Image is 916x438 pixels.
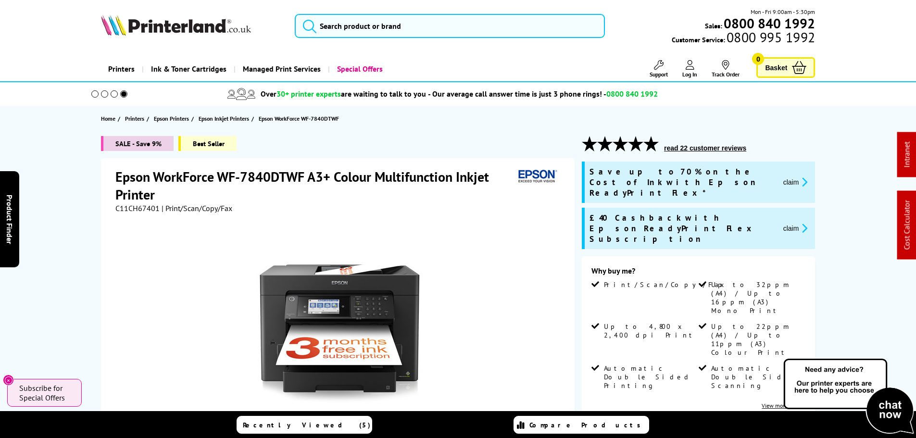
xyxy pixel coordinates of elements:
[711,364,803,390] span: Automatic Double Sided Scanning
[151,57,226,81] span: Ink & Toner Cartridges
[154,113,191,124] a: Epson Printers
[780,176,811,188] button: promo-description
[101,113,118,124] a: Home
[243,421,371,429] span: Recently Viewed (5)
[428,89,658,99] span: - Our average call answer time is just 3 phone rings! -
[650,71,668,78] span: Support
[276,89,341,99] span: 30+ printer experts
[682,71,697,78] span: Log In
[514,168,559,186] img: Epson
[591,266,805,280] div: Why buy me?
[234,57,328,81] a: Managed Print Services
[101,136,174,151] span: SALE - Save 9%
[604,280,728,289] span: Print/Scan/Copy/Fax
[5,194,14,244] span: Product Finder
[199,113,249,124] span: Epson Inkjet Printers
[902,200,912,250] a: Cost Calculator
[762,402,805,409] a: View more details
[142,57,234,81] a: Ink & Toner Cartridges
[295,14,605,38] input: Search product or brand
[902,142,912,168] a: Intranet
[756,57,815,78] a: Basket 0
[661,144,749,152] button: read 22 customer reviews
[725,33,815,42] span: 0800 995 1992
[724,14,815,32] b: 0800 840 1992
[125,113,144,124] span: Printers
[604,364,696,390] span: Automatic Double Sided Printing
[590,166,776,198] span: Save up to 70% on the Cost of Ink with Epson ReadyPrint Flex*
[101,113,115,124] span: Home
[3,375,14,386] button: Close
[19,383,72,402] span: Subscribe for Special Offers
[178,136,237,151] span: Best Seller
[125,113,147,124] a: Printers
[199,113,251,124] a: Epson Inkjet Printers
[712,60,740,78] a: Track Order
[765,61,787,74] span: Basket
[650,60,668,78] a: Support
[115,203,160,213] span: C11CH67401
[162,203,232,213] span: | Print/Scan/Copy/Fax
[711,280,803,315] span: Up to 32ppm (A4) / Up to 16ppm (A3) Mono Print
[682,60,697,78] a: Log In
[514,416,649,434] a: Compare Products
[101,14,251,36] img: Printerland Logo
[259,115,339,122] span: Epson WorkForce WF-7840DTWF
[115,168,514,203] h1: Epson WorkForce WF-7840DTWF A3+ Colour Multifunction Inkjet Printer
[751,7,815,16] span: Mon - Fri 9:00am - 5:30pm
[245,232,433,421] img: Epson WorkForce WF-7840DTWF
[722,19,815,28] a: 0800 840 1992
[328,57,390,81] a: Special Offers
[606,89,658,99] span: 0800 840 1992
[237,416,372,434] a: Recently Viewed (5)
[604,322,696,339] span: Up to 4,800 x 2,400 dpi Print
[261,89,426,99] span: Over are waiting to talk to you
[672,33,815,44] span: Customer Service:
[711,322,803,357] span: Up to 22ppm (A4) / Up to 11ppm (A3) Colour Print
[590,213,776,244] span: £40 Cashback with Epson ReadyPrint Flex Subscription
[101,57,142,81] a: Printers
[780,223,811,234] button: promo-description
[781,357,916,436] img: Open Live Chat window
[101,14,283,38] a: Printerland Logo
[752,53,764,65] span: 0
[705,21,722,30] span: Sales:
[529,421,646,429] span: Compare Products
[154,113,189,124] span: Epson Printers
